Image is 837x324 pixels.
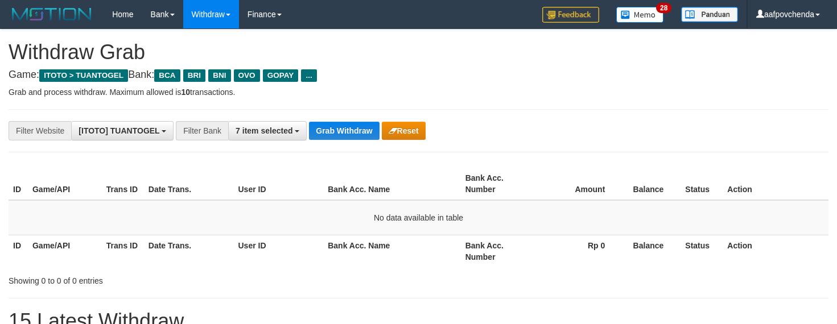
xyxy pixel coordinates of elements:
img: MOTION_logo.png [9,6,95,23]
th: Balance [622,168,681,200]
img: panduan.png [681,7,738,22]
span: OVO [234,69,260,82]
th: Bank Acc. Number [461,235,535,267]
span: BRI [183,69,205,82]
th: Bank Acc. Name [323,235,460,267]
img: Button%20Memo.svg [616,7,664,23]
th: Date Trans. [144,168,234,200]
h1: Withdraw Grab [9,41,828,64]
strong: 10 [181,88,190,97]
th: Action [723,235,828,267]
div: Filter Bank [176,121,228,140]
button: [ITOTO] TUANTOGEL [71,121,174,140]
th: Game/API [28,168,102,200]
span: BNI [208,69,230,82]
div: Showing 0 to 0 of 0 entries [9,271,340,286]
th: User ID [234,235,324,267]
img: Feedback.jpg [542,7,599,23]
span: BCA [154,69,180,82]
span: ... [301,69,316,82]
th: Action [723,168,828,200]
th: Trans ID [102,168,144,200]
th: ID [9,235,28,267]
th: Bank Acc. Number [461,168,535,200]
button: 7 item selected [228,121,307,140]
th: Status [681,168,723,200]
th: Amount [535,168,622,200]
span: GOPAY [263,69,299,82]
p: Grab and process withdraw. Maximum allowed is transactions. [9,86,828,98]
span: 7 item selected [236,126,292,135]
span: [ITOTO] TUANTOGEL [79,126,159,135]
th: Status [681,235,723,267]
span: 28 [656,3,671,13]
th: Game/API [28,235,102,267]
td: No data available in table [9,200,828,235]
th: Bank Acc. Name [323,168,460,200]
th: User ID [234,168,324,200]
th: Trans ID [102,235,144,267]
th: Balance [622,235,681,267]
button: Grab Withdraw [309,122,379,140]
th: ID [9,168,28,200]
button: Reset [382,122,426,140]
span: ITOTO > TUANTOGEL [39,69,128,82]
th: Date Trans. [144,235,234,267]
h4: Game: Bank: [9,69,828,81]
div: Filter Website [9,121,71,140]
th: Rp 0 [535,235,622,267]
